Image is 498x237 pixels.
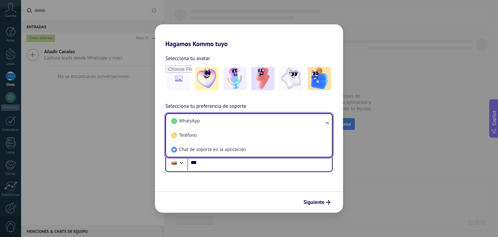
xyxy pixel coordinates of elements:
[195,67,219,90] img: -1.jpeg
[165,54,210,63] span: Selecciona tu avatar
[179,146,246,153] span: Chat de soporte en la aplicación
[279,67,303,90] img: -4.jpeg
[165,102,246,111] span: Selecciona tu preferencia de soporte
[251,67,275,90] img: -3.jpeg
[223,67,247,90] img: -2.jpeg
[179,118,200,124] span: WhatsApp
[303,200,325,205] span: Siguiente
[308,67,331,90] img: -5.jpeg
[301,197,333,208] button: Siguiente
[155,24,343,48] h2: Hagamos Kommo tuyo
[168,156,180,169] div: Colombia: + 57
[179,132,197,139] span: Teléfono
